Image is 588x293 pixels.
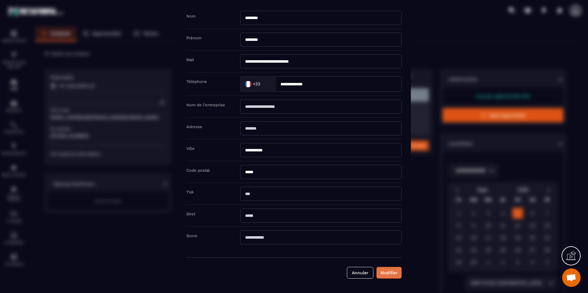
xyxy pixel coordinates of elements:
label: Adresse [186,124,202,129]
label: Code postal [186,168,210,173]
label: Ville [186,146,195,151]
input: Search for option [261,79,269,88]
label: Nom de l'entreprise [186,103,225,107]
label: TVA [186,190,194,194]
label: Mail [186,57,194,62]
div: Search for option [240,76,276,92]
button: Annuler [347,267,373,279]
span: +33 [253,81,260,87]
img: Country Flag [242,78,254,90]
a: Ouvrir le chat [562,268,581,287]
button: Modifier [376,267,402,279]
label: Siret [186,212,195,216]
label: Téléphone [186,79,207,84]
label: Score [186,233,197,238]
label: Prénom [186,36,201,40]
label: Nom [186,14,196,18]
